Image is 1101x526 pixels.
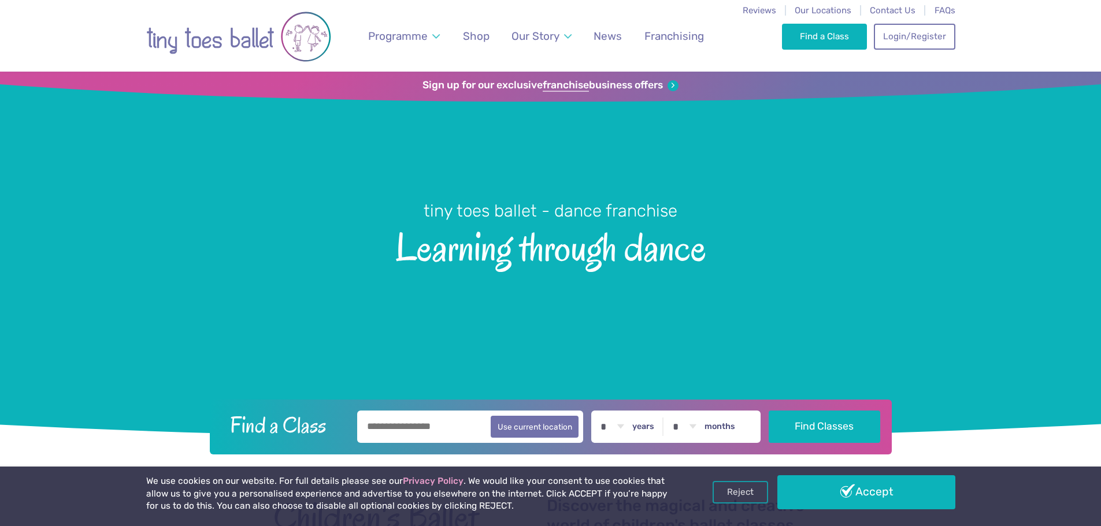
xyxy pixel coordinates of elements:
[705,421,735,432] label: months
[221,411,349,439] h2: Find a Class
[644,29,704,43] span: Franchising
[935,5,955,16] a: FAQs
[588,23,628,50] a: News
[511,29,559,43] span: Our Story
[506,23,577,50] a: Our Story
[543,79,589,92] strong: franchise
[457,23,495,50] a: Shop
[491,416,579,438] button: Use current location
[874,24,955,49] a: Login/Register
[795,5,851,16] a: Our Locations
[424,201,677,221] small: tiny toes ballet - dance franchise
[713,481,768,503] a: Reject
[146,475,672,513] p: We use cookies on our website. For full details please see our . We would like your consent to us...
[639,23,709,50] a: Franchising
[782,24,867,49] a: Find a Class
[403,476,464,486] a: Privacy Policy
[632,421,654,432] label: years
[146,8,331,66] img: tiny toes ballet
[422,79,679,92] a: Sign up for our exclusivefranchisebusiness offers
[870,5,915,16] a: Contact Us
[743,5,776,16] a: Reviews
[777,475,955,509] a: Accept
[20,222,1081,269] span: Learning through dance
[594,29,622,43] span: News
[362,23,445,50] a: Programme
[769,411,880,443] button: Find Classes
[463,29,490,43] span: Shop
[368,29,428,43] span: Programme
